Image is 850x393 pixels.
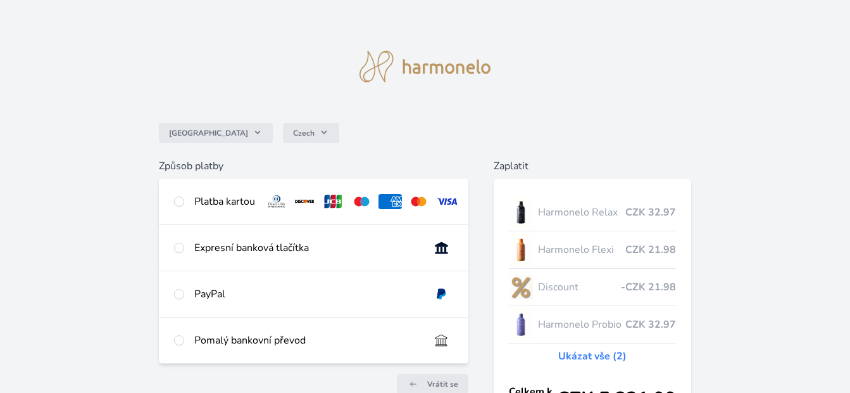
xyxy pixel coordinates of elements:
img: maestro.svg [350,194,373,209]
img: logo.svg [359,51,491,82]
img: CLEAN_RELAX_se_stinem_x-lo.jpg [509,196,533,228]
span: Vrátit se [427,379,458,389]
span: Discount [538,280,622,295]
img: jcb.svg [322,194,345,209]
img: discover.svg [293,194,316,209]
span: Czech [293,128,315,138]
div: Pomalý bankovní převod [194,333,420,348]
img: CLEAN_PROBIO_se_stinem_x-lo.jpg [509,309,533,340]
img: visa.svg [435,194,459,209]
a: Ukázat vše (2) [558,349,627,364]
div: PayPal [194,287,420,302]
img: CLEAN_FLEXI_se_stinem_x-hi_(1)-lo.jpg [509,234,533,266]
span: CZK 32.97 [625,317,676,332]
img: mc.svg [407,194,430,209]
span: Harmonelo Flexi [538,242,626,257]
button: Czech [283,123,339,143]
span: [GEOGRAPHIC_DATA] [169,128,248,138]
span: CZK 21.98 [625,242,676,257]
span: -CZK 21.98 [621,280,676,295]
div: Platba kartou [194,194,255,209]
img: amex.svg [378,194,402,209]
img: paypal.svg [430,287,453,302]
img: diners.svg [265,194,289,209]
span: Harmonelo Probio [538,317,626,332]
h6: Zaplatit [494,158,692,174]
img: onlineBanking_CZ.svg [430,240,453,255]
img: bankTransfer_IBAN.svg [430,333,453,348]
h6: Způsob platby [159,158,468,174]
button: [GEOGRAPHIC_DATA] [159,123,273,143]
span: CZK 32.97 [625,205,676,220]
span: Harmonelo Relax [538,205,626,220]
div: Expresní banková tlačítka [194,240,420,255]
img: discount-lo.png [509,271,533,303]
